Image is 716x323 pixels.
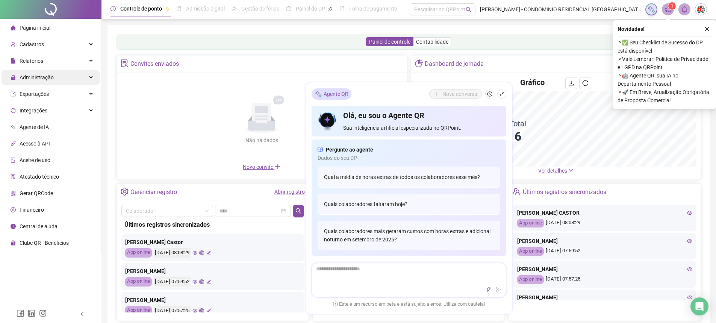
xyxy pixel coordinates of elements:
span: global [199,279,204,284]
div: [PERSON_NAME] [517,293,692,302]
span: Dados do seu DP [318,154,500,162]
span: clock-circle [111,6,116,11]
div: Quais colaboradores faltaram hoje? [318,194,500,215]
span: edit [206,250,211,255]
span: Acesso à API [20,141,50,147]
div: Últimos registros sincronizados [523,186,606,199]
button: send [494,285,503,294]
div: Quais colaboradores mais geraram custos com horas extras e adicional noturno em setembro de 2025? [318,221,500,250]
span: Folha de pagamento [349,6,397,12]
span: home [11,25,16,30]
span: facebook [17,309,24,317]
img: 61026 [695,4,707,15]
span: [PERSON_NAME] - CONDOMINIO RESIDENCIAL [GEOGRAPHIC_DATA] [480,5,641,14]
div: Open Intercom Messenger [690,297,708,315]
div: Dashboard de jornada [425,58,484,70]
img: sparkle-icon.fc2bf0ac1784a2077858766a79e2daf3.svg [315,90,322,98]
span: history [487,91,492,97]
div: [PERSON_NAME] CASTOR [517,209,692,217]
span: export [11,91,16,97]
span: gift [11,240,16,246]
div: [PERSON_NAME] [517,265,692,273]
span: thunderbolt [486,287,491,292]
span: bell [681,6,688,13]
span: Painel de controle [369,39,410,45]
span: global [199,308,204,313]
span: edit [206,279,211,284]
span: Central de ajuda [20,223,58,229]
span: Atestado técnico [20,174,59,180]
span: edit [206,308,211,313]
div: [PERSON_NAME] [125,296,300,304]
span: lock [11,75,16,80]
span: eye [687,267,692,272]
span: reload [582,80,588,86]
span: eye [687,295,692,300]
span: search [295,208,301,214]
span: ⚬ Vale Lembrar: Política de Privacidade e LGPD na QRPoint [618,55,711,71]
span: dollar [11,207,16,212]
span: solution [121,59,129,67]
span: setting [121,188,129,196]
img: icon [318,110,338,132]
span: eye [192,279,197,284]
div: App online [517,219,544,227]
span: user-add [11,42,16,47]
div: App online [125,277,152,287]
span: Este é um recurso em beta e está sujeito a erros. Utilize com cautela! [333,300,485,308]
span: shrink [499,91,504,97]
span: Integrações [20,108,47,114]
span: ⚬ ✅ Seu Checklist de Sucesso do DP está disponível [618,38,711,55]
span: instagram [39,309,47,317]
span: Clube QR - Beneficios [20,240,69,246]
span: Página inicial [20,25,50,31]
a: Abrir registro [274,189,305,195]
span: Agente de IA [20,124,49,130]
span: Gerar QRCode [20,190,53,196]
a: Ver detalhes down [538,168,574,174]
span: ⚬ 🤖 Agente QR: sua IA no Departamento Pessoal [618,71,711,88]
span: team [513,188,521,196]
span: pie-chart [415,59,423,67]
h4: Gráfico [520,77,545,88]
span: Novo convite [243,164,280,170]
span: eye [687,210,692,215]
div: Convites enviados [130,58,179,70]
button: Nova conversa [429,89,482,99]
img: sparkle-icon.fc2bf0ac1784a2077858766a79e2daf3.svg [647,5,655,14]
span: download [568,80,574,86]
div: [PERSON_NAME] [125,267,300,275]
span: Novidades ! [618,25,645,33]
span: Aceite de uso [20,157,50,163]
span: read [318,146,323,154]
span: down [568,168,574,173]
span: ⚬ 🚀 Em Breve, Atualização Obrigatória de Proposta Comercial [618,88,711,105]
span: Cadastros [20,41,44,47]
div: [DATE] 08:08:29 [517,219,692,227]
div: App online [125,248,152,258]
div: [PERSON_NAME] Castor [125,238,300,246]
span: plus [274,164,280,170]
span: Ver detalhes [538,168,567,174]
span: sync [11,108,16,113]
span: audit [11,158,16,163]
h4: Olá, eu sou o Agente QR [343,110,500,121]
span: eye [192,250,197,255]
span: eye [192,308,197,313]
button: thunderbolt [484,285,493,294]
span: linkedin [28,309,35,317]
span: Exportações [20,91,49,97]
span: Admissão digital [186,6,225,12]
div: App online [517,247,544,256]
div: Gerenciar registro [130,186,177,199]
div: App online [125,306,152,315]
span: Controle de ponto [120,6,162,12]
span: Administração [20,74,54,80]
span: close [704,26,710,32]
span: 1 [671,3,674,9]
span: Relatórios [20,58,43,64]
div: [DATE] 08:08:29 [154,248,191,258]
div: Agente QR [312,88,351,100]
span: Pergunte ao agente [326,146,373,154]
span: file [11,58,16,64]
